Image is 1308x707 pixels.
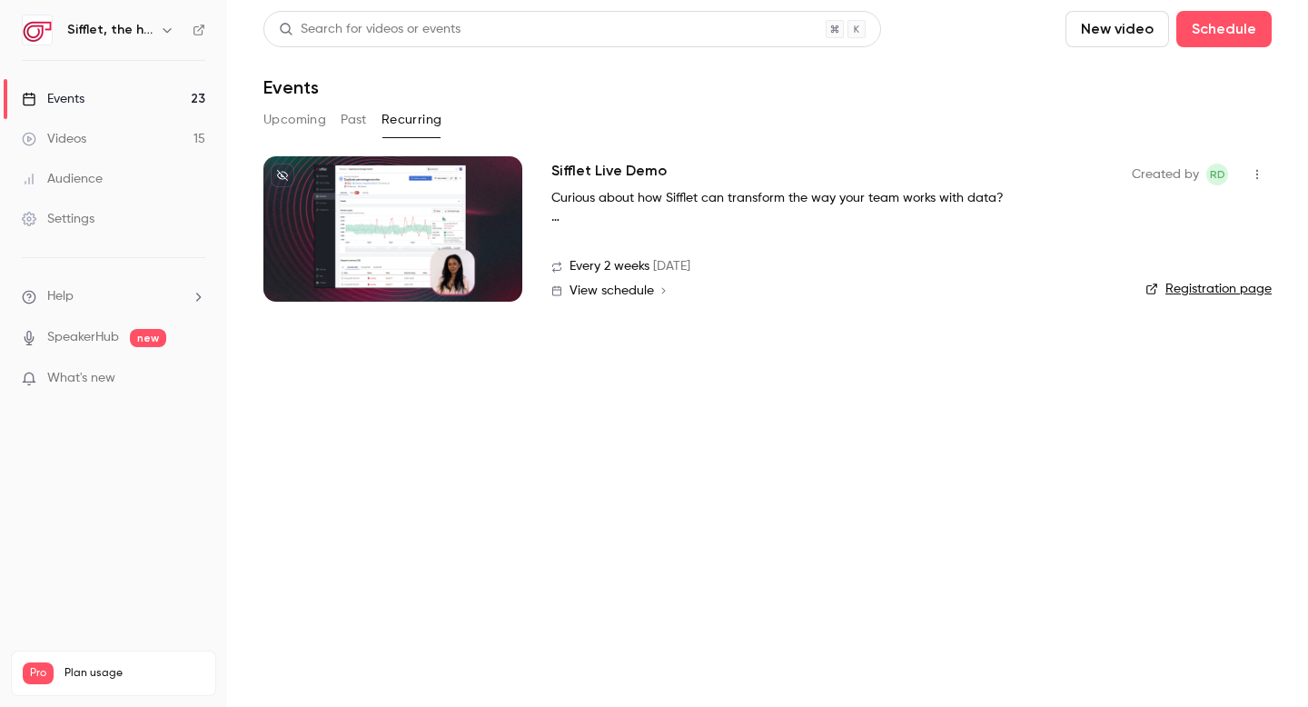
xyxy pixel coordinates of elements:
button: New video [1065,11,1169,47]
a: Registration page [1145,280,1272,298]
button: Upcoming [263,105,326,134]
h6: Sifflet, the holistic data observability platform [67,21,153,39]
img: Sifflet, the holistic data observability platform [23,15,52,45]
div: Events [22,90,84,108]
li: help-dropdown-opener [22,287,205,306]
button: Past [341,105,367,134]
span: Plan usage [64,666,204,681]
span: View schedule [570,284,654,297]
span: What's new [47,369,115,388]
span: Created by [1132,164,1199,185]
iframe: Noticeable Trigger [183,371,205,387]
span: [DATE] [653,257,690,276]
a: Sifflet Live Demo [551,160,667,182]
div: Audience [22,170,103,188]
div: Settings [22,210,94,228]
span: Every 2 weeks [570,257,649,276]
h1: Events [263,76,319,98]
div: Search for videos or events [279,20,461,39]
span: new [130,329,166,347]
span: Pro [23,662,54,684]
span: Help [47,287,74,306]
p: Curious about how Sifflet can transform the way your team works with data? [551,189,1096,208]
a: SpeakerHub [47,328,119,347]
span: Romain Doutriaux [1206,164,1228,185]
a: View schedule [551,284,1103,298]
button: Schedule [1176,11,1272,47]
button: Recurring [381,105,442,134]
div: Videos [22,130,86,148]
span: RD [1210,164,1225,185]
